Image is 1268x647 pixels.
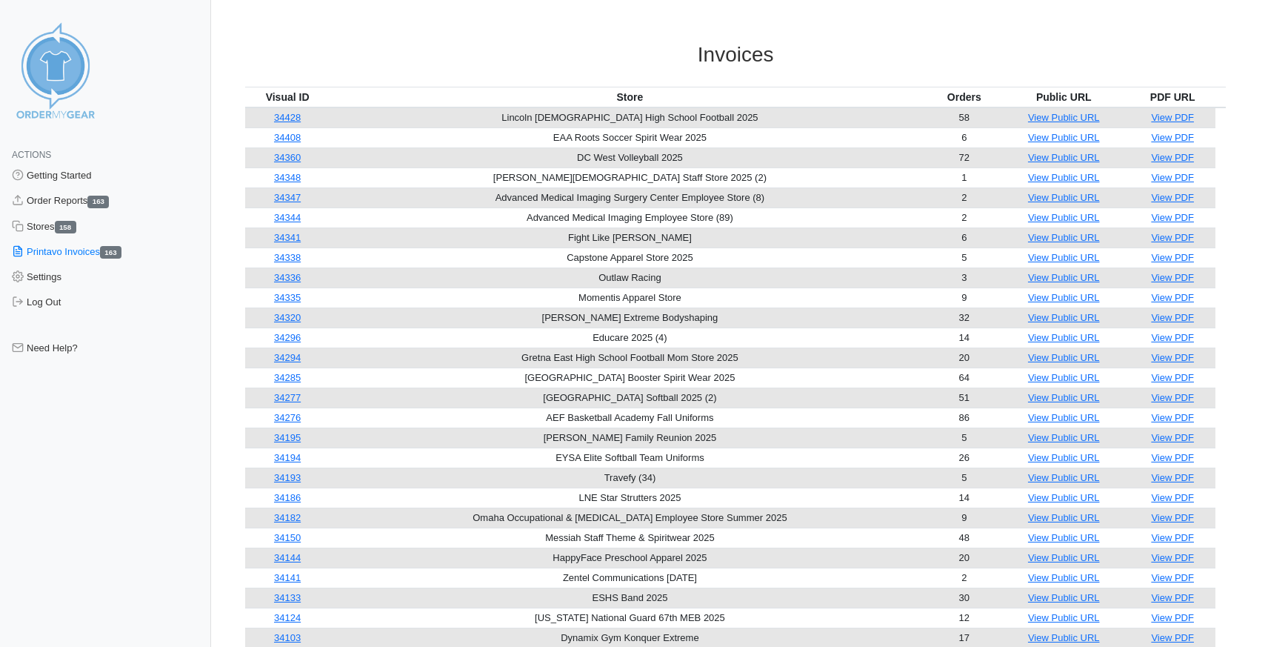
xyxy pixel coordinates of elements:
a: 34150 [274,532,301,543]
a: 34194 [274,452,301,463]
th: Public URL [998,87,1129,107]
td: Gretna East High School Football Mom Store 2025 [330,348,930,368]
h3: Invoices [245,42,1226,67]
a: View PDF [1151,552,1194,563]
a: 34124 [274,612,301,623]
a: 34336 [274,272,301,283]
a: View PDF [1151,452,1194,463]
a: View PDF [1151,392,1194,403]
td: 30 [930,588,998,608]
td: 5 [930,428,998,448]
a: View Public URL [1028,392,1100,403]
td: 64 [930,368,998,388]
a: View Public URL [1028,512,1100,523]
span: 163 [100,246,121,259]
a: View PDF [1151,332,1194,343]
span: 158 [55,221,76,233]
a: View PDF [1151,372,1194,383]
a: View Public URL [1028,532,1100,543]
td: Travefy (34) [330,468,930,488]
td: Fight Like [PERSON_NAME] [330,228,930,248]
a: View PDF [1151,632,1194,643]
a: 34277 [274,392,301,403]
a: View Public URL [1028,192,1100,203]
a: 34193 [274,472,301,483]
a: View Public URL [1028,152,1100,163]
a: View PDF [1151,352,1194,363]
span: 163 [87,196,109,208]
a: View PDF [1151,612,1194,623]
td: 3 [930,268,998,288]
td: 58 [930,107,998,128]
td: 5 [930,468,998,488]
a: View Public URL [1028,272,1100,283]
a: View PDF [1151,472,1194,483]
td: [PERSON_NAME] Extreme Bodyshaping [330,308,930,328]
a: View Public URL [1028,572,1100,583]
a: View Public URL [1028,212,1100,223]
a: View Public URL [1028,232,1100,243]
td: Educare 2025 (4) [330,328,930,348]
td: AEF Basketball Academy Fall Uniforms [330,408,930,428]
td: 2 [930,568,998,588]
td: [PERSON_NAME][DEMOGRAPHIC_DATA] Staff Store 2025 (2) [330,167,930,188]
td: Capstone Apparel Store 2025 [330,248,930,268]
td: 51 [930,388,998,408]
a: View Public URL [1028,492,1100,503]
a: 34195 [274,432,301,443]
td: Outlaw Racing [330,268,930,288]
a: View Public URL [1028,332,1100,343]
td: Omaha Occupational & [MEDICAL_DATA] Employee Store Summer 2025 [330,508,930,528]
a: View PDF [1151,412,1194,423]
td: [US_STATE] National Guard 67th MEB 2025 [330,608,930,628]
a: View PDF [1151,272,1194,283]
a: 34276 [274,412,301,423]
td: 72 [930,147,998,167]
td: 9 [930,288,998,308]
td: 48 [930,528,998,548]
a: View Public URL [1028,472,1100,483]
td: 2 [930,208,998,228]
a: 34320 [274,312,301,323]
a: View PDF [1151,152,1194,163]
td: [GEOGRAPHIC_DATA] Booster Spirit Wear 2025 [330,368,930,388]
th: Store [330,87,930,107]
th: Visual ID [245,87,329,107]
a: 34103 [274,632,301,643]
a: View PDF [1151,252,1194,263]
td: 1 [930,167,998,188]
td: 12 [930,608,998,628]
a: View Public URL [1028,432,1100,443]
span: Actions [12,150,51,160]
a: 34360 [274,152,301,163]
a: View Public URL [1028,172,1100,183]
td: 32 [930,308,998,328]
td: 20 [930,548,998,568]
a: View PDF [1151,312,1194,323]
td: 9 [930,508,998,528]
a: 34347 [274,192,301,203]
a: View Public URL [1028,552,1100,563]
a: 34133 [274,592,301,603]
td: Advanced Medical Imaging Employee Store (89) [330,208,930,228]
a: View Public URL [1028,112,1100,123]
a: View Public URL [1028,412,1100,423]
td: 6 [930,127,998,147]
a: 34344 [274,212,301,223]
td: 5 [930,248,998,268]
td: [GEOGRAPHIC_DATA] Softball 2025 (2) [330,388,930,408]
a: View PDF [1151,432,1194,443]
a: View Public URL [1028,252,1100,263]
td: [PERSON_NAME] Family Reunion 2025 [330,428,930,448]
td: 14 [930,328,998,348]
a: 34335 [274,292,301,303]
td: 6 [930,228,998,248]
td: 26 [930,448,998,468]
td: Momentis Apparel Store [330,288,930,308]
a: 34294 [274,352,301,363]
a: View PDF [1151,592,1194,603]
a: View PDF [1151,532,1194,543]
td: DC West Volleyball 2025 [330,147,930,167]
td: 86 [930,408,998,428]
td: HappyFace Preschool Apparel 2025 [330,548,930,568]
